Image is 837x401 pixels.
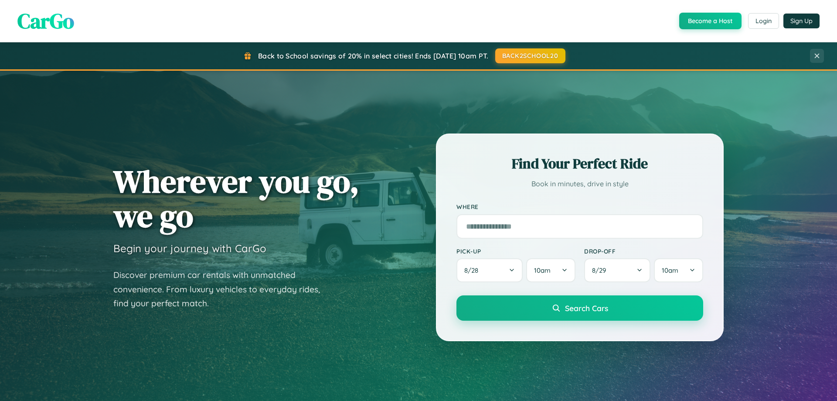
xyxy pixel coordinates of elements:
h1: Wherever you go, we go [113,164,359,233]
button: 8/29 [584,258,650,282]
span: 8 / 29 [592,266,610,274]
button: 8/28 [456,258,523,282]
span: CarGo [17,7,74,35]
button: Become a Host [679,13,742,29]
h2: Find Your Perfect Ride [456,154,703,173]
button: Search Cars [456,295,703,321]
p: Discover premium car rentals with unmatched convenience. From luxury vehicles to everyday rides, ... [113,268,331,311]
label: Drop-off [584,247,703,255]
span: 8 / 28 [464,266,483,274]
button: BACK2SCHOOL20 [495,48,565,63]
span: 10am [662,266,678,274]
p: Book in minutes, drive in style [456,178,703,190]
button: Sign Up [783,14,820,28]
span: 10am [534,266,551,274]
span: Back to School savings of 20% in select cities! Ends [DATE] 10am PT. [258,51,488,60]
label: Where [456,203,703,211]
label: Pick-up [456,247,575,255]
button: 10am [654,258,703,282]
span: Search Cars [565,303,608,313]
button: 10am [526,258,575,282]
button: Login [748,13,779,29]
h3: Begin your journey with CarGo [113,242,266,255]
